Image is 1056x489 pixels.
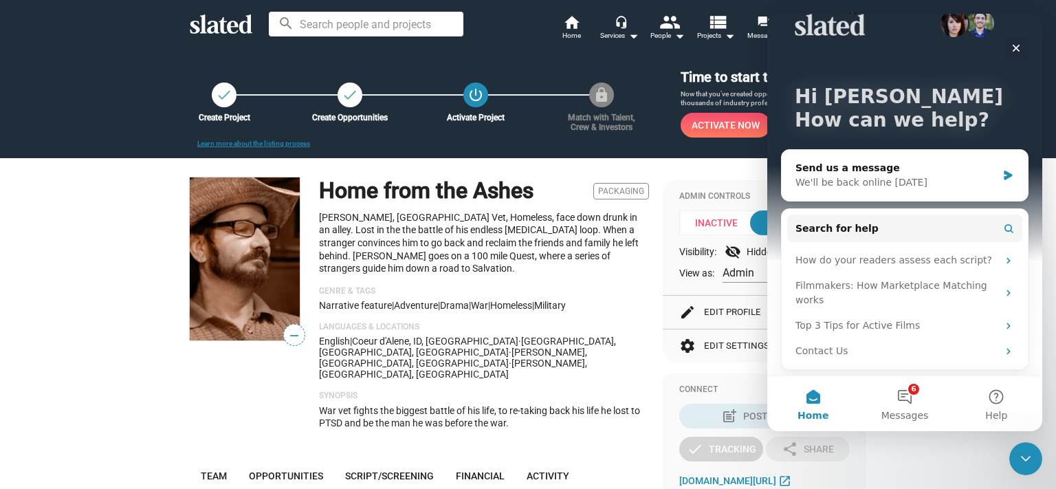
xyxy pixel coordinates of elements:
[681,89,866,108] p: Now that you’ve created opportunities, connect with thousands of industry professionals.
[20,325,255,350] div: Contact Us
[687,437,756,461] div: Tracking
[767,14,1042,431] iframe: Intercom live chat
[534,300,566,311] span: military
[319,176,533,206] h1: Home from the Ashes
[697,28,735,44] span: Projects
[600,28,639,44] div: Services
[615,15,627,28] mat-icon: headset_mic
[319,358,587,380] span: [PERSON_NAME], [GEOGRAPHIC_DATA], [GEOGRAPHIC_DATA]
[463,83,488,107] button: Activate Project
[20,299,255,325] div: Top 3 Tips for Active Films
[782,437,834,461] div: Share
[350,336,352,347] span: |
[216,87,232,103] mat-icon: check
[679,475,776,486] span: [DOMAIN_NAME][URL]
[562,28,581,44] span: Home
[456,470,505,481] span: Financial
[20,201,255,228] button: Search for help
[679,329,850,362] button: Edit Settings
[679,304,696,320] mat-icon: edit
[319,391,649,402] p: Synopsis
[679,404,850,428] button: Post Update
[30,397,61,406] span: Home
[1009,442,1042,475] iframe: Intercom live chat
[319,300,392,311] span: Narrative feature
[319,336,350,347] span: English
[394,300,438,311] span: Adventure
[721,28,738,44] mat-icon: arrow_drop_down
[488,300,490,311] span: |
[91,362,183,417] button: Messages
[679,210,762,235] span: Inactive
[490,300,532,311] span: homeless
[740,14,788,44] a: Messaging
[392,300,394,311] span: |
[179,113,269,122] div: Create Project
[766,215,782,231] mat-icon: power_settings_new
[352,336,518,347] span: Coeur d'Alene, ID, [GEOGRAPHIC_DATA]
[319,336,616,358] span: [GEOGRAPHIC_DATA], [GEOGRAPHIC_DATA], [GEOGRAPHIC_DATA]
[509,358,511,369] span: ·
[679,384,850,395] div: Connect
[338,83,362,107] a: Create Opportunities
[643,14,692,44] button: People
[679,296,850,329] button: Edit Profile
[319,347,587,369] span: [PERSON_NAME], [GEOGRAPHIC_DATA], [GEOGRAPHIC_DATA]
[681,113,771,138] button: Activate Now
[27,95,247,118] p: How can we help?
[218,397,240,406] span: Help
[595,14,643,44] button: Services
[750,210,850,235] button: Activate
[28,208,111,222] span: Search for help
[778,474,791,487] mat-icon: open_in_new
[547,14,595,44] a: Home
[14,135,261,188] div: Send us a messageWe'll be back online [DATE]
[659,12,679,32] mat-icon: people
[687,441,703,457] mat-icon: check
[563,14,580,30] mat-icon: home
[681,68,866,87] h3: Time to start the engines!
[469,300,471,311] span: |
[430,113,521,122] div: Activate Project
[757,15,770,28] mat-icon: forum
[114,397,162,406] span: Messages
[27,72,247,95] p: Hi [PERSON_NAME]
[836,10,869,45] button: Steve L. WyttreeMe
[692,113,760,138] span: Activate Now
[650,28,685,44] div: People
[197,140,310,147] a: Learn more about the listing process
[509,347,511,358] span: ·
[305,113,395,122] div: Create Opportunities
[679,338,696,354] mat-icon: settings
[201,470,227,481] span: Team
[671,28,687,44] mat-icon: arrow_drop_down
[467,87,484,103] mat-icon: power_settings_new
[20,259,255,299] div: Filmmakers: How Marketplace Matching works
[319,286,649,297] p: Genre & Tags
[782,441,798,457] mat-icon: share
[28,330,230,345] div: Contact Us
[725,243,741,260] mat-icon: visibility_off
[440,300,469,311] span: Drama
[679,437,763,461] button: Tracking
[471,300,488,311] span: War
[284,327,305,345] span: —
[625,28,641,44] mat-icon: arrow_drop_down
[269,12,463,36] input: Search people and projects
[721,408,738,424] mat-icon: post_add
[724,404,806,428] div: Post Update
[28,305,230,319] div: Top 3 Tips for Active Films
[692,14,740,44] button: Projects
[190,177,300,340] img: Home from the Ashes
[679,191,850,202] div: Admin Controls
[438,300,440,311] span: |
[28,147,230,162] div: Send us a message
[319,405,640,428] span: War vet fights the biggest battle of his life, to re-taking back his life he lost to PTSD and be ...
[723,266,754,279] span: Admin
[679,267,714,280] span: View as:
[319,211,649,275] p: [PERSON_NAME], [GEOGRAPHIC_DATA] Vet, Homeless, face down drunk in an alley. Lost in the the batt...
[20,234,255,259] div: How do your readers assess each script?
[844,12,861,29] img: Steve L. Wyttree
[707,12,727,32] mat-icon: view_list
[527,470,569,481] span: Activity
